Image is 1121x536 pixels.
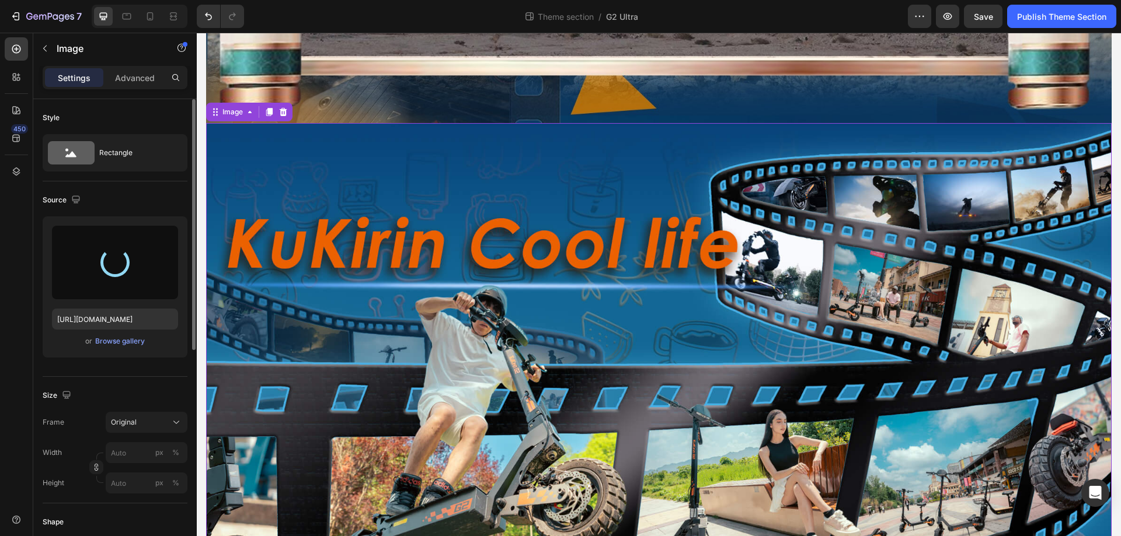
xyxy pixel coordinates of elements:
[1017,10,1106,23] div: Publish Theme Section
[111,417,137,428] span: Original
[155,478,163,488] div: px
[169,446,183,460] button: px
[598,10,601,23] span: /
[106,412,187,433] button: Original
[99,139,170,166] div: Rectangle
[58,72,90,84] p: Settings
[43,113,60,123] div: Style
[106,472,187,493] input: px%
[11,124,28,134] div: 450
[964,5,1002,28] button: Save
[152,446,166,460] button: %
[52,309,178,330] input: https://example.com/image.jpg
[155,447,163,458] div: px
[106,442,187,463] input: px%
[23,74,48,85] div: Image
[152,476,166,490] button: %
[43,517,64,527] div: Shape
[169,476,183,490] button: px
[43,478,64,488] label: Height
[43,417,64,428] label: Frame
[606,10,638,23] span: G2 Ultra
[172,447,179,458] div: %
[85,334,92,348] span: or
[43,192,83,208] div: Source
[76,9,82,23] p: 7
[1007,5,1116,28] button: Publish Theme Section
[197,33,1121,536] iframe: Design area
[5,5,87,28] button: 7
[43,388,74,404] div: Size
[57,41,156,55] p: Image
[95,335,145,347] button: Browse gallery
[43,447,62,458] label: Width
[1081,479,1109,507] div: Open Intercom Messenger
[172,478,179,488] div: %
[197,5,244,28] div: Undo/Redo
[974,12,993,22] span: Save
[535,10,596,23] span: Theme section
[115,72,155,84] p: Advanced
